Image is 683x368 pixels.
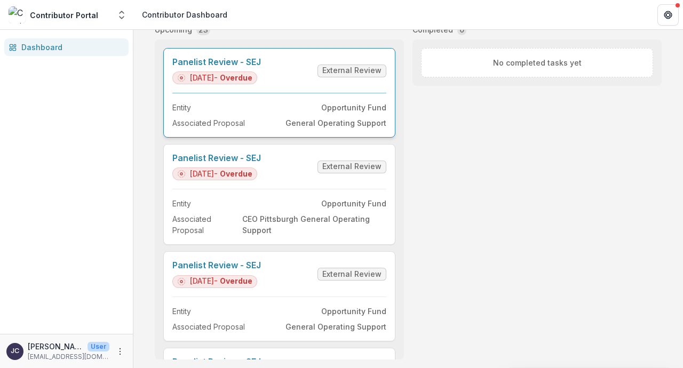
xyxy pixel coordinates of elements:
[11,348,19,355] div: Jasimine Cooper
[114,4,129,26] button: Open entity switcher
[142,9,227,20] div: Contributor Dashboard
[30,10,98,21] div: Contributor Portal
[28,341,83,352] p: [PERSON_NAME]
[21,42,120,53] div: Dashboard
[657,4,679,26] button: Get Help
[172,357,261,367] a: Panelist Review - SEJ
[28,352,109,362] p: [EMAIL_ADDRESS][DOMAIN_NAME]
[4,38,129,56] a: Dashboard
[114,345,126,358] button: More
[138,7,232,22] nav: breadcrumb
[88,342,109,351] p: User
[9,6,26,23] img: Contributor Portal
[493,57,582,68] p: No completed tasks yet
[172,260,261,270] a: Panelist Review - SEJ
[172,153,261,163] a: Panelist Review - SEJ
[172,57,261,67] a: Panelist Review - SEJ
